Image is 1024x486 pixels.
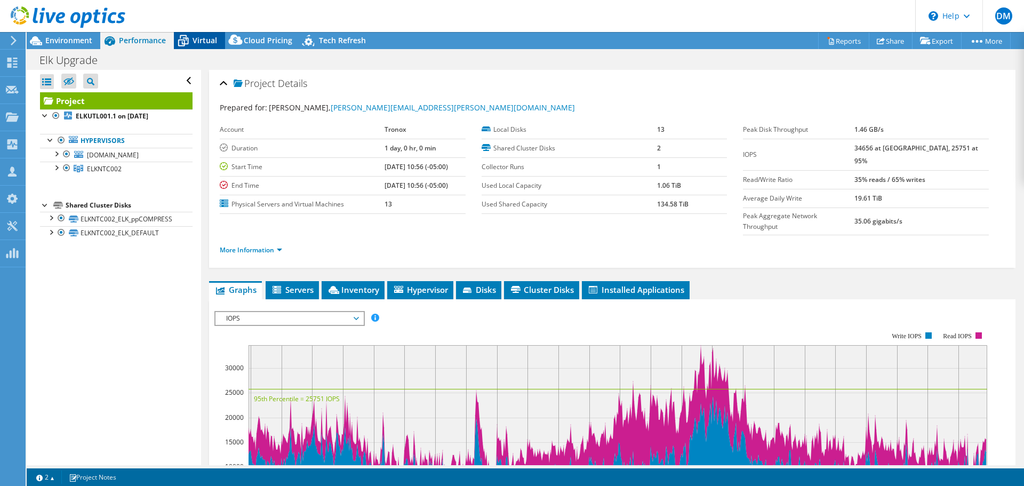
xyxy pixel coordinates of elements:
[912,33,962,49] a: Export
[193,35,217,45] span: Virtual
[87,150,139,160] span: [DOMAIN_NAME]
[657,125,665,134] b: 13
[225,437,244,447] text: 15000
[657,162,661,171] b: 1
[319,35,366,45] span: Tech Refresh
[854,217,902,226] b: 35.06 gigabits/s
[269,102,575,113] span: [PERSON_NAME],
[743,124,854,135] label: Peak Disk Throughput
[929,11,938,21] svg: \n
[743,193,854,204] label: Average Daily Write
[225,413,244,422] text: 20000
[385,162,448,171] b: [DATE] 10:56 (-05:00)
[220,124,385,135] label: Account
[278,77,307,90] span: Details
[214,284,257,295] span: Graphs
[657,181,681,190] b: 1.06 TiB
[587,284,684,295] span: Installed Applications
[385,200,392,209] b: 13
[393,284,448,295] span: Hypervisor
[40,148,193,162] a: [DOMAIN_NAME]
[818,33,869,49] a: Reports
[220,102,267,113] label: Prepared for:
[40,109,193,123] a: ELKUTL001.1 on [DATE]
[657,144,661,153] b: 2
[271,284,314,295] span: Servers
[482,124,657,135] label: Local Disks
[35,54,114,66] h1: Elk Upgrade
[244,35,292,45] span: Cloud Pricing
[869,33,913,49] a: Share
[220,199,385,210] label: Physical Servers and Virtual Machines
[854,175,925,184] b: 35% reads / 65% writes
[743,174,854,185] label: Read/Write Ratio
[45,35,92,45] span: Environment
[220,180,385,191] label: End Time
[657,200,689,209] b: 134.58 TiB
[40,212,193,226] a: ELKNTC002_ELK_ppCOMPRESS
[61,471,124,484] a: Project Notes
[482,162,657,172] label: Collector Runs
[66,199,193,212] div: Shared Cluster Disks
[854,125,884,134] b: 1.46 GB/s
[40,162,193,176] a: ELKNTC002
[225,388,244,397] text: 25000
[743,149,854,160] label: IOPS
[220,143,385,154] label: Duration
[331,102,575,113] a: [PERSON_NAME][EMAIL_ADDRESS][PERSON_NAME][DOMAIN_NAME]
[509,284,574,295] span: Cluster Disks
[29,471,62,484] a: 2
[40,226,193,240] a: ELKNTC002_ELK_DEFAULT
[225,363,244,372] text: 30000
[76,111,148,121] b: ELKUTL001.1 on [DATE]
[892,332,922,340] text: Write IOPS
[943,332,972,340] text: Read IOPS
[225,462,244,471] text: 10000
[854,144,978,165] b: 34656 at [GEOGRAPHIC_DATA], 25751 at 95%
[220,245,282,254] a: More Information
[221,312,358,325] span: IOPS
[327,284,379,295] span: Inventory
[385,181,448,190] b: [DATE] 10:56 (-05:00)
[234,78,275,89] span: Project
[385,125,406,134] b: Tronox
[87,164,122,173] span: ELKNTC002
[385,144,436,153] b: 1 day, 0 hr, 0 min
[40,134,193,148] a: Hypervisors
[961,33,1011,49] a: More
[743,211,854,232] label: Peak Aggregate Network Throughput
[854,194,882,203] b: 19.61 TiB
[482,199,657,210] label: Used Shared Capacity
[995,7,1012,25] span: DM
[40,92,193,109] a: Project
[461,284,496,295] span: Disks
[220,162,385,172] label: Start Time
[482,180,657,191] label: Used Local Capacity
[482,143,657,154] label: Shared Cluster Disks
[254,394,340,403] text: 95th Percentile = 25751 IOPS
[119,35,166,45] span: Performance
